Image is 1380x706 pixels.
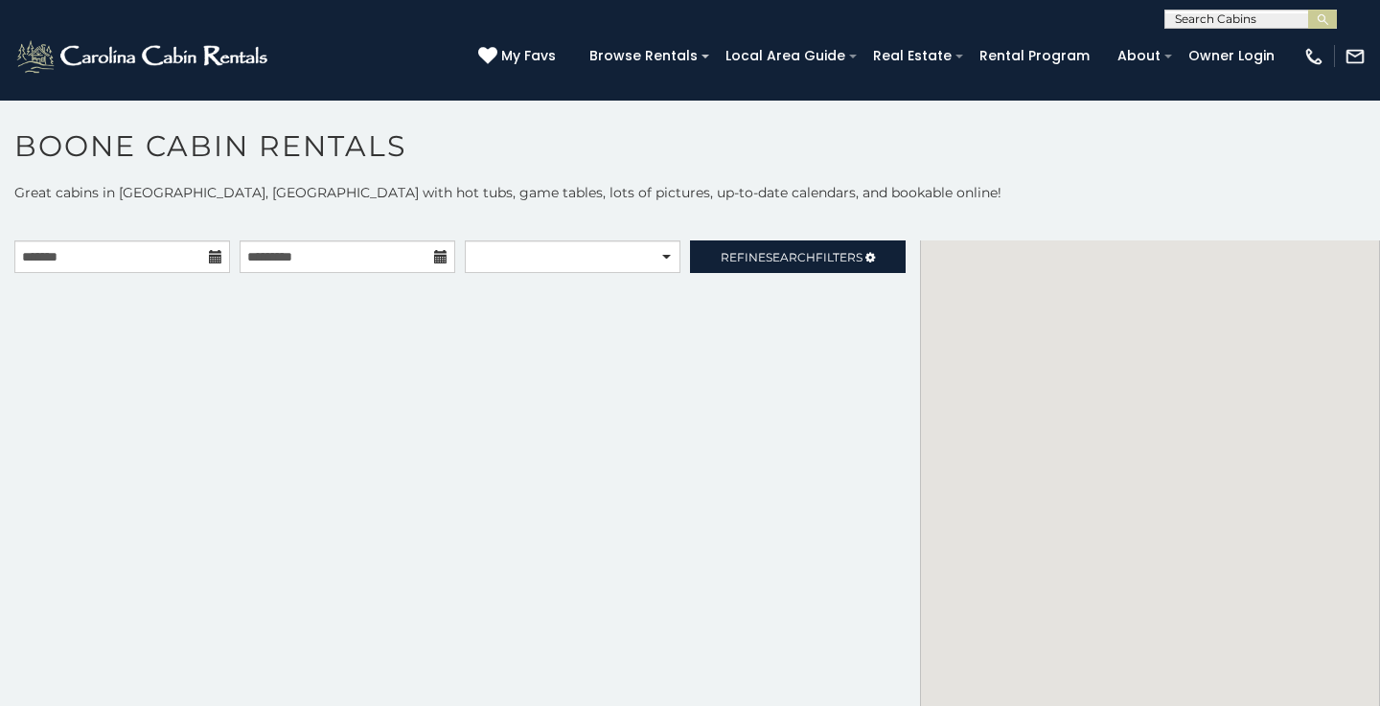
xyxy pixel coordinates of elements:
span: My Favs [501,46,556,66]
a: Rental Program [970,41,1099,71]
a: About [1108,41,1170,71]
img: White-1-2.png [14,37,273,76]
img: mail-regular-white.png [1345,46,1366,67]
a: My Favs [478,46,561,67]
a: Local Area Guide [716,41,855,71]
span: Refine Filters [721,250,862,264]
a: Owner Login [1179,41,1284,71]
a: Real Estate [863,41,961,71]
a: RefineSearchFilters [690,240,906,273]
span: Search [766,250,816,264]
img: phone-regular-white.png [1303,46,1324,67]
a: Browse Rentals [580,41,707,71]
